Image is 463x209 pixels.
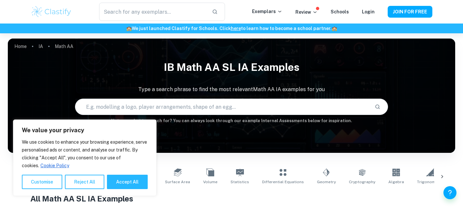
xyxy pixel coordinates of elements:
h1: IB Math AA SL IA examples [8,57,455,78]
h6: Not sure what to search for? You can always look through our example Internal Assessments below f... [8,118,455,124]
button: Search [372,101,383,112]
button: Help and Feedback [443,186,456,199]
span: Volume [203,179,217,185]
a: IA [38,42,43,51]
a: here [231,26,241,31]
p: Type a search phrase to find the most relevant Math AA IA examples for you [8,86,455,93]
span: Differential Equations [262,179,304,185]
p: Review [295,8,318,16]
button: JOIN FOR FREE [388,6,432,18]
button: Reject All [65,175,104,189]
a: Login [362,9,375,14]
input: E.g. modelling a logo, player arrangements, shape of an egg... [75,98,369,116]
div: We value your privacy [13,120,157,196]
a: Schools [331,9,349,14]
p: Math AA [55,43,73,50]
button: Customise [22,175,62,189]
button: Accept All [107,175,148,189]
span: Surface Area [165,179,190,185]
span: Cryptography [349,179,375,185]
h6: We just launched Clastify for Schools. Click to learn how to become a school partner. [1,25,462,32]
span: Algebra [388,179,404,185]
input: Search for any exemplars... [99,3,207,21]
span: 🏫 [332,26,337,31]
img: Clastify logo [31,5,72,18]
span: 🏫 [126,26,132,31]
span: Trigonometry [417,179,443,185]
a: Cookie Policy [40,163,69,169]
span: Geometry [317,179,336,185]
span: Statistics [231,179,249,185]
h1: All Math AA SL IA Examples [30,193,433,204]
p: We value your privacy [22,126,148,134]
p: We use cookies to enhance your browsing experience, serve personalised ads or content, and analys... [22,138,148,169]
p: Exemplars [252,8,282,15]
a: Home [14,42,27,51]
